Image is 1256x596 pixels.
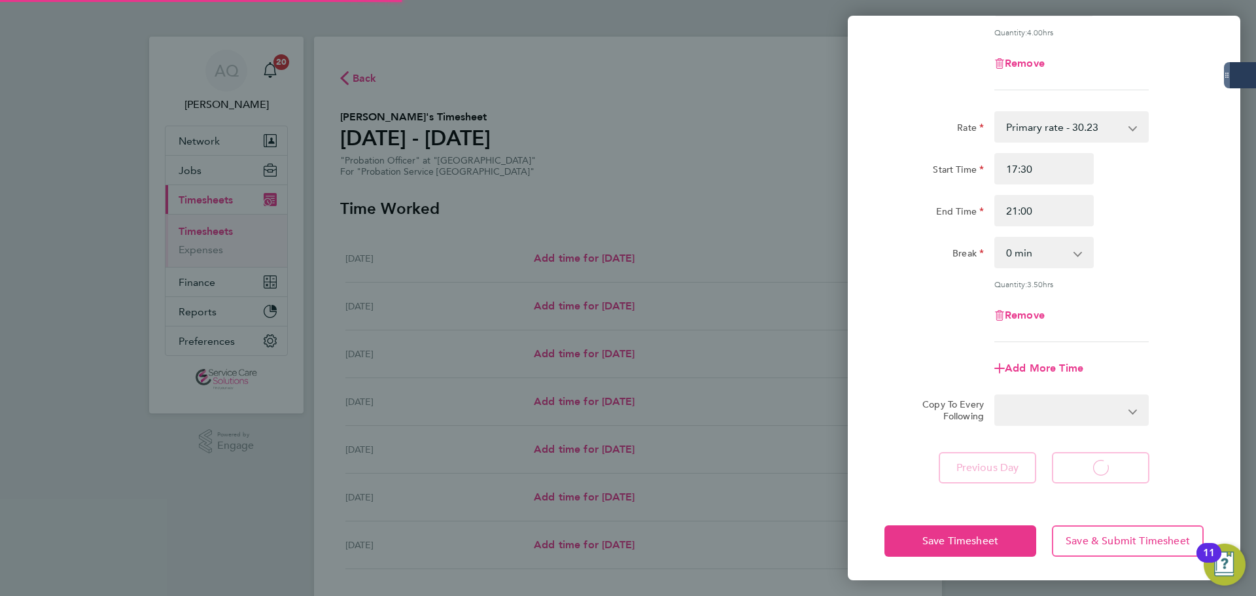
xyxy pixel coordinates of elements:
span: Save Timesheet [922,535,998,548]
button: Open Resource Center, 11 new notifications [1204,544,1246,586]
div: Quantity: hrs [994,27,1149,37]
div: Quantity: hrs [994,279,1149,289]
label: Break [952,247,984,263]
div: 11 [1203,553,1215,570]
span: 3.50 [1027,279,1043,289]
button: Add More Time [994,363,1083,374]
label: Copy To Every Following [912,398,984,422]
button: Save Timesheet [884,525,1036,557]
label: Start Time [933,164,984,179]
button: Save & Submit Timesheet [1052,525,1204,557]
span: Add More Time [1005,362,1083,374]
span: Remove [1005,57,1045,69]
label: Rate [957,122,984,137]
span: 4.00 [1027,27,1043,37]
button: Remove [994,58,1045,69]
input: E.g. 08:00 [994,153,1094,184]
button: Remove [994,310,1045,321]
span: Remove [1005,309,1045,321]
span: Save & Submit Timesheet [1066,535,1190,548]
input: E.g. 18:00 [994,195,1094,226]
label: End Time [936,205,984,221]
